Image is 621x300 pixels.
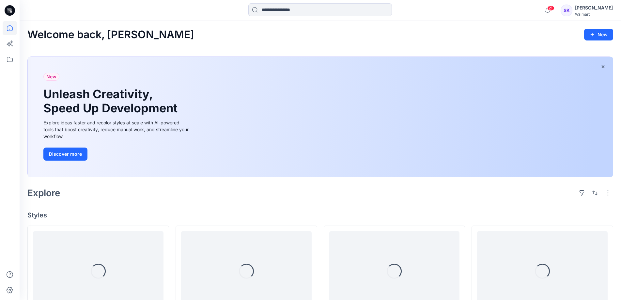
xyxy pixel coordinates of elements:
[575,12,613,17] div: Walmart
[27,211,613,219] h4: Styles
[46,73,56,81] span: New
[27,188,60,198] h2: Explore
[43,148,190,161] a: Discover more
[43,148,87,161] button: Discover more
[575,4,613,12] div: [PERSON_NAME]
[561,5,572,16] div: SK
[43,119,190,140] div: Explore ideas faster and recolor styles at scale with AI-powered tools that boost creativity, red...
[584,29,613,40] button: New
[43,87,180,115] h1: Unleash Creativity, Speed Up Development
[27,29,194,41] h2: Welcome back, [PERSON_NAME]
[547,6,554,11] span: 21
